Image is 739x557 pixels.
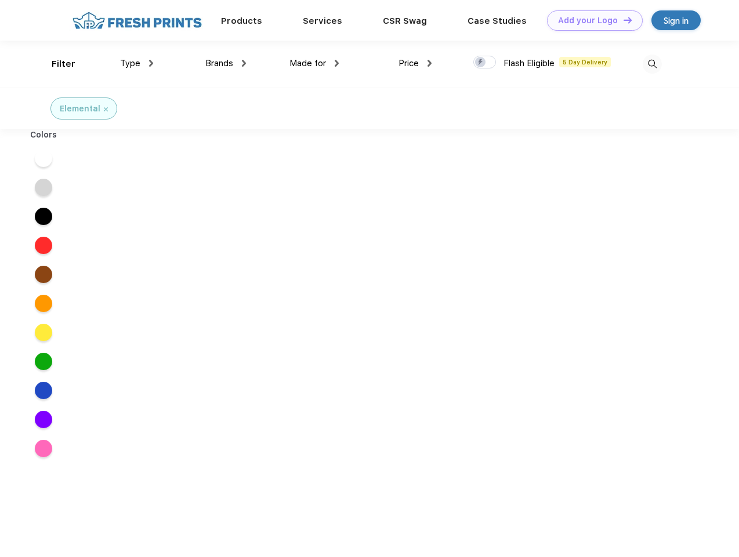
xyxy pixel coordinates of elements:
[624,17,632,23] img: DT
[383,16,427,26] a: CSR Swag
[149,60,153,67] img: dropdown.png
[651,10,701,30] a: Sign in
[503,58,555,68] span: Flash Eligible
[205,58,233,68] span: Brands
[335,60,339,67] img: dropdown.png
[221,16,262,26] a: Products
[104,107,108,111] img: filter_cancel.svg
[664,14,689,27] div: Sign in
[643,55,662,74] img: desktop_search.svg
[289,58,326,68] span: Made for
[69,10,205,31] img: fo%20logo%202.webp
[558,16,618,26] div: Add your Logo
[428,60,432,67] img: dropdown.png
[399,58,419,68] span: Price
[60,103,100,115] div: Elemental
[242,60,246,67] img: dropdown.png
[559,57,611,67] span: 5 Day Delivery
[120,58,140,68] span: Type
[21,129,66,141] div: Colors
[52,57,75,71] div: Filter
[303,16,342,26] a: Services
